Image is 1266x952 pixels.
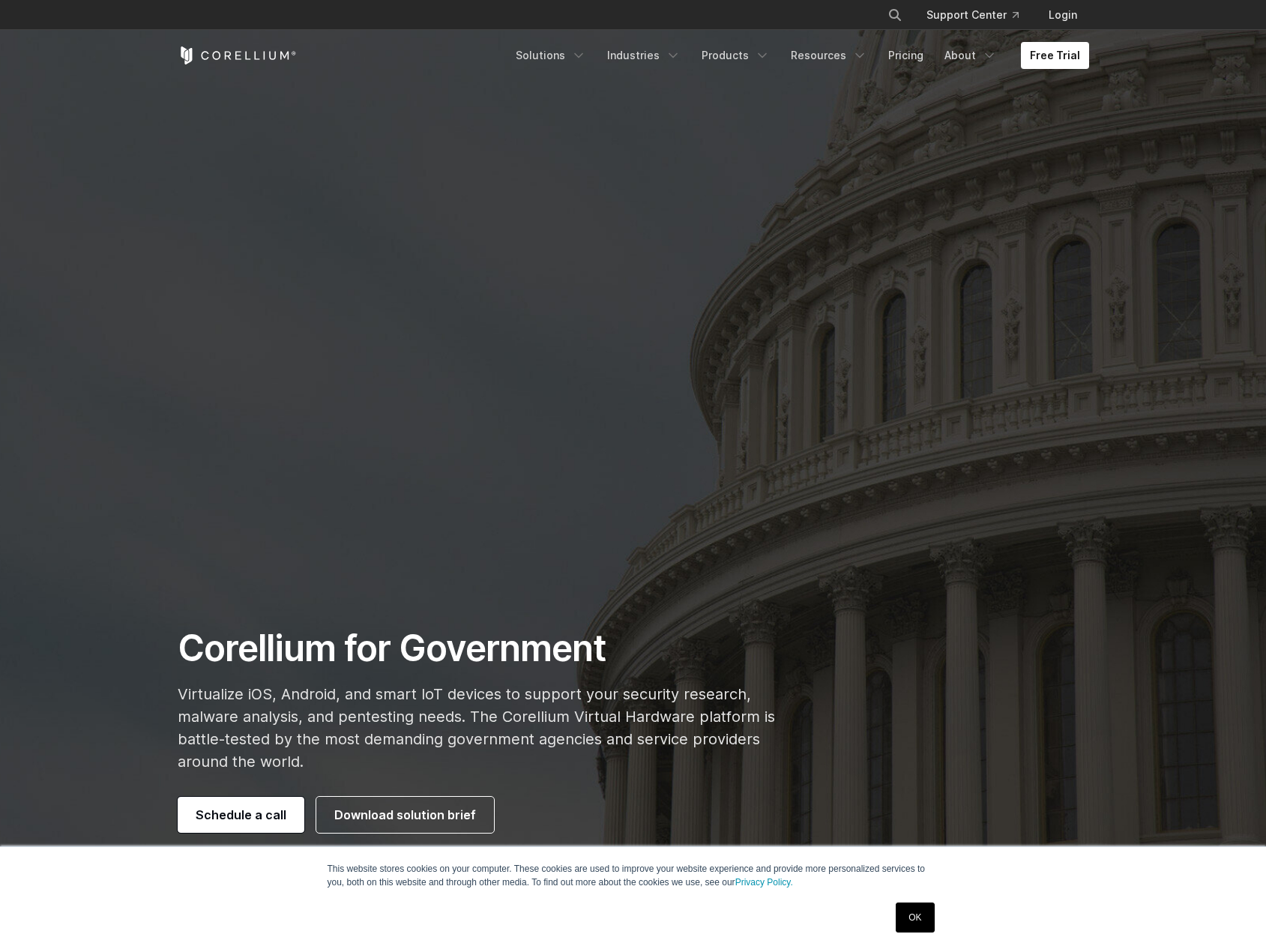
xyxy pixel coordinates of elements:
[735,877,793,888] a: Privacy Policy.
[935,42,1006,69] a: About
[914,1,1031,28] a: Support Center
[1037,1,1089,28] a: Login
[178,626,775,671] h1: Corellium for Government
[328,862,939,889] p: This website stores cookies on your computer. These cookies are used to improve your website expe...
[507,42,595,69] a: Solutions
[196,806,286,824] span: Schedule a call
[782,42,876,69] a: Resources
[598,42,690,69] a: Industries
[178,46,297,64] a: Corellium Home
[881,1,908,28] button: Search
[896,903,934,933] a: OK
[316,797,494,833] a: Download solution brief
[507,42,1089,69] div: Navigation Menu
[693,42,779,69] a: Products
[334,806,476,824] span: Download solution brief
[879,42,932,69] a: Pricing
[1021,42,1089,69] a: Free Trial
[869,1,1089,28] div: Navigation Menu
[178,683,775,773] p: Virtualize iOS, Android, and smart IoT devices to support your security research, malware analysi...
[178,797,304,833] a: Schedule a call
